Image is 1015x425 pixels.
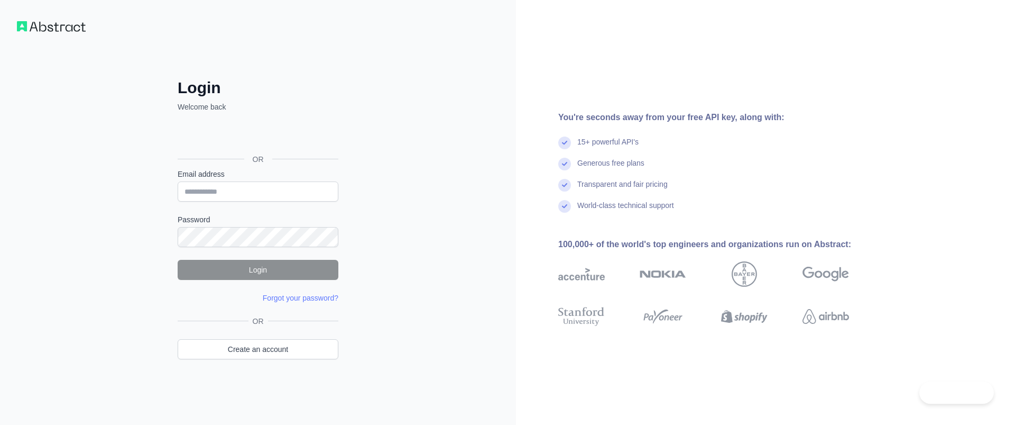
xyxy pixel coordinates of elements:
img: shopify [721,305,768,328]
div: You're seconds away from your free API key, along with: [558,111,883,124]
a: Forgot your password? [263,294,338,302]
img: airbnb [802,305,849,328]
div: World-class technical support [577,200,674,221]
div: Sign in with Google. Opens in new tab [178,124,336,147]
div: 100,000+ of the world's top engineers and organizations run on Abstract: [558,238,883,251]
img: check mark [558,158,571,170]
span: OR [248,316,268,327]
img: check mark [558,179,571,192]
img: google [802,261,849,287]
img: stanford university [558,305,605,328]
img: Workflow [17,21,86,32]
img: check mark [558,137,571,149]
img: check mark [558,200,571,213]
div: 15+ powerful API's [577,137,639,158]
h2: Login [178,78,338,97]
label: Email address [178,169,338,179]
button: Login [178,260,338,280]
img: bayer [732,261,757,287]
div: Generous free plans [577,158,644,179]
iframe: Sign in with Google Button [172,124,342,147]
p: Welcome back [178,102,338,112]
span: OR [244,154,272,165]
img: payoneer [640,305,686,328]
div: Transparent and fair pricing [577,179,668,200]
a: Create an account [178,339,338,359]
label: Password [178,214,338,225]
img: nokia [640,261,686,287]
img: accenture [558,261,605,287]
iframe: Toggle Customer Support [919,382,994,404]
